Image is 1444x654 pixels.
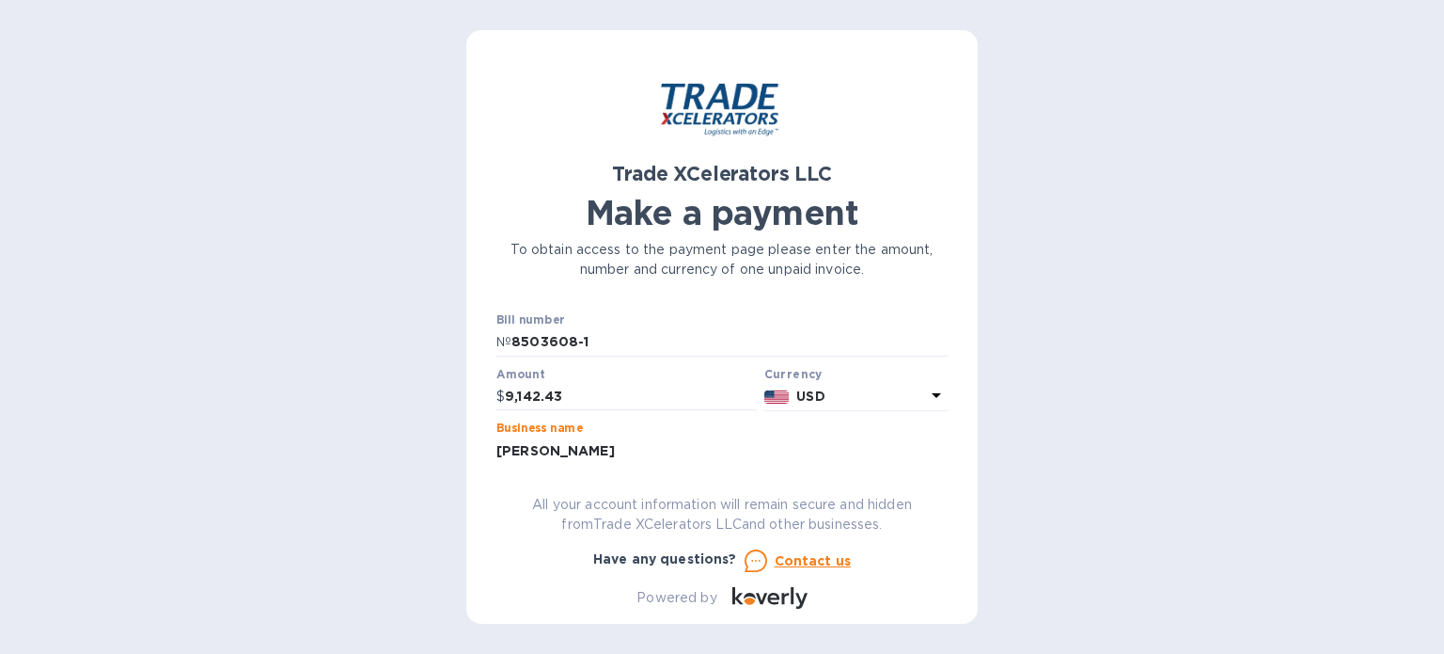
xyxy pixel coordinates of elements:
[496,332,511,352] p: №
[496,387,505,407] p: $
[796,389,824,404] b: USD
[505,383,757,411] input: 0.00
[496,369,544,380] label: Amount
[636,588,716,608] p: Powered by
[775,553,852,568] u: Contact us
[496,495,948,534] p: All your account information will remain secure and hidden from Trade XCelerators LLC and other b...
[764,367,823,381] b: Currency
[593,551,737,566] b: Have any questions?
[511,328,948,357] input: Enter bill number
[496,423,583,435] label: Business name
[764,391,790,404] img: USD
[496,193,948,232] h1: Make a payment
[496,315,564,327] label: Bill number
[496,437,948,465] input: Enter business name
[612,162,831,185] b: Trade XCelerators LLC
[496,240,948,279] p: To obtain access to the payment page please enter the amount, number and currency of one unpaid i...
